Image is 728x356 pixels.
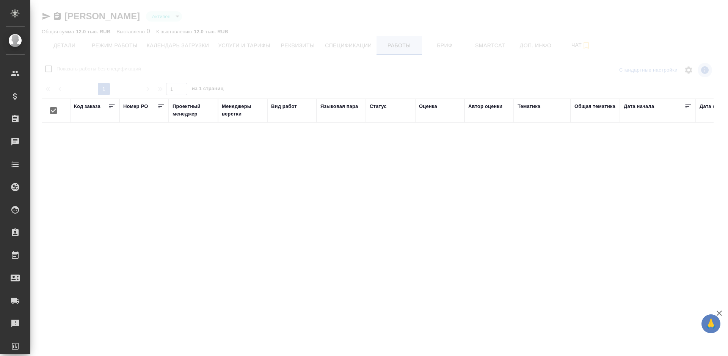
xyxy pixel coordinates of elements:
[173,103,214,118] div: Проектный менеджер
[704,316,717,332] span: 🙏
[574,103,615,110] div: Общая тематика
[518,103,540,110] div: Тематика
[370,103,387,110] div: Статус
[320,103,358,110] div: Языковая пара
[74,103,100,110] div: Код заказа
[701,314,720,333] button: 🙏
[700,103,727,110] div: Дата сдачи
[123,103,148,110] div: Номер PO
[271,103,297,110] div: Вид работ
[419,103,437,110] div: Оценка
[624,103,654,110] div: Дата начала
[222,103,264,118] div: Менеджеры верстки
[468,103,502,110] div: Автор оценки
